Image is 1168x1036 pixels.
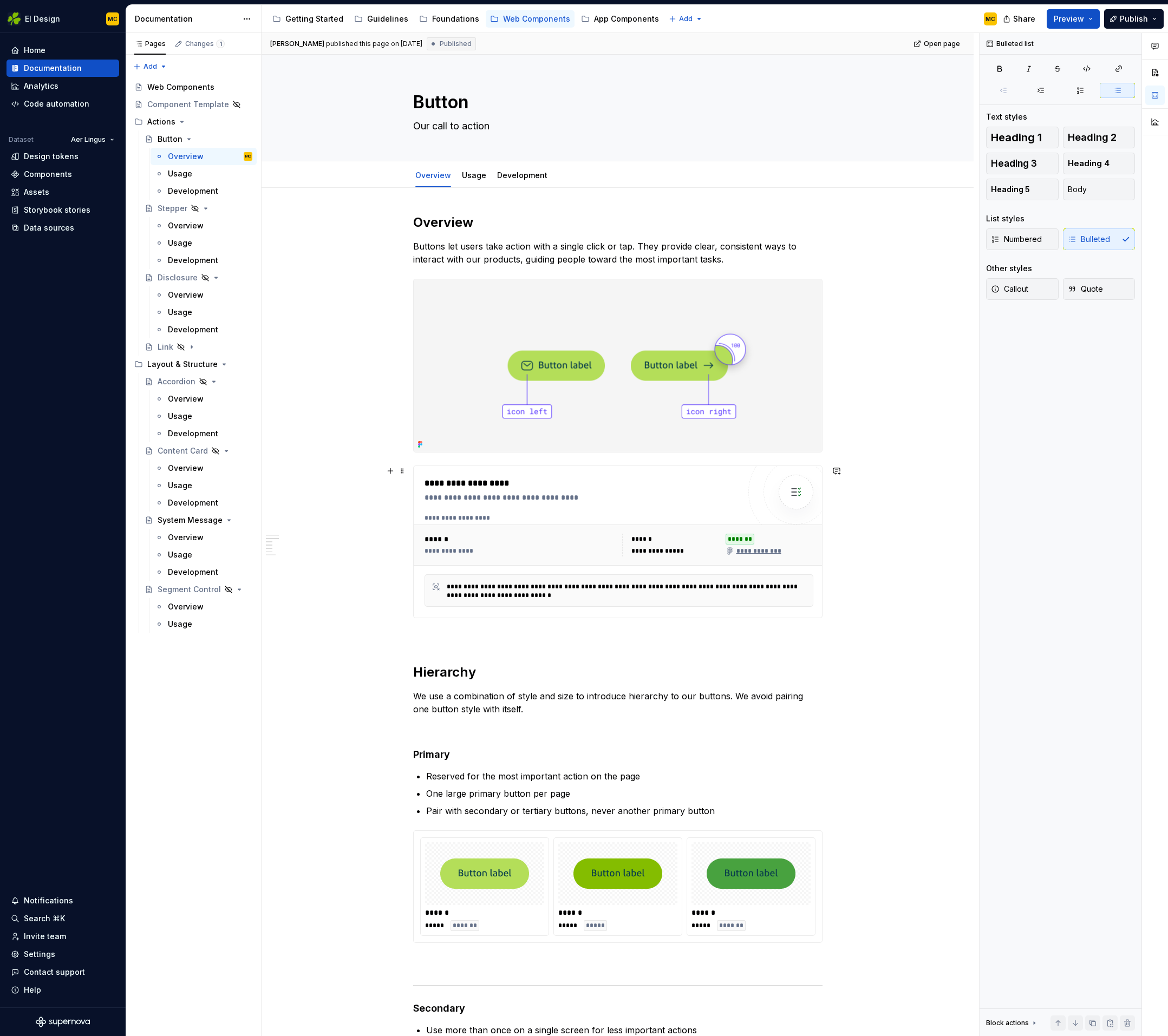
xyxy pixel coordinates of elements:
[6,60,119,77] a: Documentation
[426,787,823,800] p: One large primary button per page
[147,82,214,93] div: Web Components
[168,532,204,543] div: Overview
[168,220,204,231] div: Overview
[168,497,218,508] div: Development
[130,78,257,96] a: Web Components
[413,690,823,716] p: We use a combination of style and size to introduce hierarchy to our buttons. We avoid pairing on...
[168,567,218,578] div: Development
[986,1019,1029,1027] div: Block actions
[6,219,119,237] a: Data sources
[140,130,257,148] a: Button
[130,113,257,130] div: Actions
[910,36,965,51] a: Open page
[462,171,486,180] a: Usage
[986,179,1059,200] button: Heading 5
[6,201,119,219] a: Storybook stories
[151,217,257,234] a: Overview
[1120,14,1148,24] span: Publish
[924,40,960,48] span: Open page
[411,117,820,135] textarea: Our call to action
[997,9,1042,29] button: Share
[24,63,82,74] div: Documentation
[185,40,225,48] div: Changes
[24,931,66,942] div: Invite team
[25,14,60,24] div: EI Design
[151,460,257,477] a: Overview
[6,42,119,59] a: Home
[24,99,89,109] div: Code automation
[1063,179,1136,200] button: Body
[24,81,58,91] div: Analytics
[413,1002,823,1015] h4: Secondary
[151,182,257,200] a: Development
[158,134,182,145] div: Button
[168,151,204,162] div: Overview
[140,269,257,286] a: Disclosure
[497,171,547,180] a: Development
[143,62,157,71] span: Add
[6,892,119,909] button: Notifications
[140,512,257,529] a: System Message
[1104,9,1164,29] button: Publish
[158,584,221,595] div: Segment Control
[1068,158,1110,169] span: Heading 4
[1054,14,1084,24] span: Preview
[413,748,823,761] h4: Primary
[594,14,659,24] div: App Components
[6,963,119,981] button: Contact support
[151,425,257,442] a: Development
[151,234,257,252] a: Usage
[270,40,324,48] span: [PERSON_NAME]
[151,390,257,408] a: Overview
[24,205,90,215] div: Storybook stories
[168,601,204,612] div: Overview
[6,148,119,165] a: Design tokens
[140,442,257,460] a: Content Card
[991,284,1028,294] span: Callout
[1068,132,1117,143] span: Heading 2
[432,14,479,24] div: Foundations
[9,135,34,144] div: Dataset
[986,153,1059,174] button: Heading 3
[168,411,192,422] div: Usage
[151,252,257,269] a: Development
[350,10,413,28] a: Guidelines
[24,985,41,995] div: Help
[1047,9,1100,29] button: Preview
[168,290,204,300] div: Overview
[158,342,173,352] div: Link
[440,40,472,48] span: Published
[134,40,166,48] div: Pages
[1063,153,1136,174] button: Heading 4
[986,278,1059,300] button: Callout
[130,59,171,74] button: Add
[158,445,208,456] div: Content Card
[493,163,552,186] div: Development
[130,96,257,113] a: Component Template
[6,183,119,201] a: Assets
[36,1017,90,1027] svg: Supernova Logo
[411,163,455,186] div: Overview
[1063,127,1136,148] button: Heading 2
[108,15,118,23] div: MC
[168,255,218,266] div: Development
[168,394,204,404] div: Overview
[140,200,257,217] a: Stepper
[168,168,192,179] div: Usage
[2,7,123,30] button: EI DesignMC
[158,515,223,526] div: System Message
[147,99,229,110] div: Component Template
[6,946,119,963] a: Settings
[24,913,65,924] div: Search ⌘K
[986,112,1027,122] div: Text styles
[8,12,21,25] img: 56b5df98-d96d-4d7e-807c-0afdf3bdaefa.png
[1063,278,1136,300] button: Quote
[6,77,119,95] a: Analytics
[414,279,822,452] img: 89ad629c-da5e-41f6-965a-108f9cb66044.png
[1068,284,1103,294] span: Quote
[168,549,192,560] div: Usage
[986,213,1025,224] div: List styles
[168,238,192,248] div: Usage
[665,11,706,27] button: Add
